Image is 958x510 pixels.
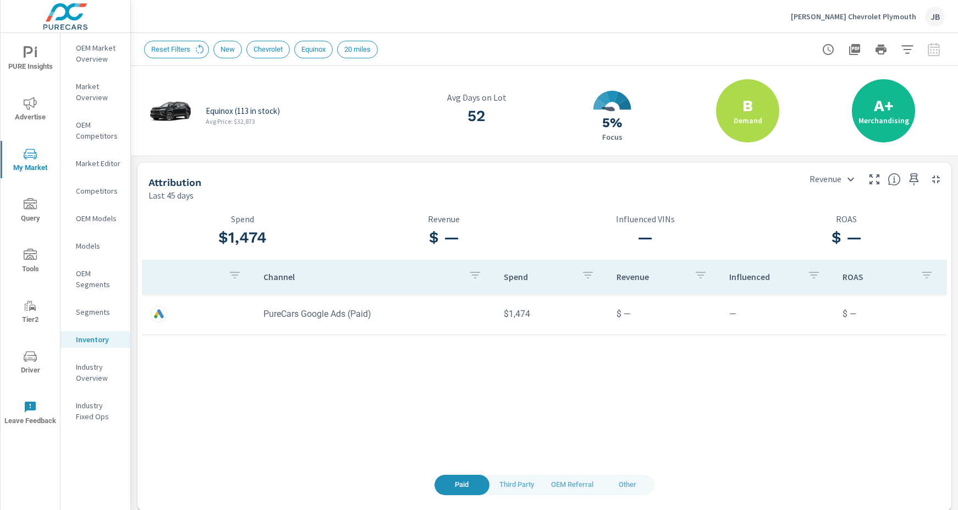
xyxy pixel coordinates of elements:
[843,271,911,282] p: ROAS
[925,7,945,26] div: JB
[60,304,130,320] div: Segments
[76,42,122,64] p: OEM Market Overview
[206,106,280,116] p: Equinox (113 in stock)
[844,39,866,61] button: "Export Report to PDF"
[870,39,892,61] button: Print Report
[148,214,337,224] p: Spend
[551,479,593,491] span: OEM Referral
[148,189,194,202] p: Last 45 days
[888,173,901,186] span: See which channels are bringing the greatest return on your investment. The sale of each VIN can ...
[858,116,909,125] label: Merchandising
[76,213,122,224] p: OEM Models
[4,350,57,377] span: Driver
[76,334,122,345] p: Inventory
[720,300,833,328] td: —
[496,479,538,491] span: Third Party
[60,331,130,348] div: Inventory
[60,210,130,227] div: OEM Models
[1,33,60,438] div: nav menu
[4,198,57,225] span: Query
[752,214,940,224] p: ROAS
[734,116,762,125] label: Demand
[551,228,739,247] h3: —
[608,300,720,328] td: $ —
[60,78,130,106] div: Market Overview
[60,265,130,293] div: OEM Segments
[206,117,255,127] p: Avg Price: $32,873
[76,268,122,290] p: OEM Segments
[504,271,572,282] p: Spend
[148,228,337,247] h3: $1,474
[145,45,197,53] span: Reset Filters
[60,183,130,199] div: Competitors
[148,95,192,128] img: glamour
[76,240,122,251] p: Models
[803,169,861,189] div: Revenue
[791,12,916,21] p: [PERSON_NAME] Chevrolet Plymouth
[338,45,377,53] span: 20 miles
[607,479,648,491] span: Other
[415,107,538,125] h3: 52
[350,214,538,224] p: Revenue
[742,96,753,116] h2: B
[4,97,57,124] span: Advertise
[60,155,130,172] div: Market Editor
[602,113,623,132] h3: 5%
[60,359,130,386] div: Industry Overview
[752,228,940,247] h3: $ —
[551,214,739,224] p: Influenced VINs
[60,238,130,254] div: Models
[76,306,122,317] p: Segments
[866,171,883,188] button: Make Fullscreen
[151,306,167,322] img: 67f25b01-b787-4584-b2d7-bec6032c323a.png
[214,45,241,53] span: New
[144,41,209,58] div: Reset Filters
[263,271,459,282] p: Channel
[4,147,57,174] span: My Market
[896,39,918,61] button: Apply Filters
[76,81,122,103] p: Market Overview
[247,45,289,53] span: Chevrolet
[350,228,538,247] h3: $ —
[60,117,130,144] div: OEM Competitors
[76,119,122,141] p: OEM Competitors
[4,401,57,427] span: Leave Feedback
[255,300,494,328] td: PureCars Google Ads (Paid)
[905,171,923,188] span: Save this to your personalized report
[927,171,945,188] button: Minimize Widget
[602,132,623,142] p: Focus
[76,400,122,422] p: Industry Fixed Ops
[834,300,946,328] td: $ —
[295,45,332,53] span: Equinox
[729,271,798,282] p: Influenced
[415,92,538,102] p: Avg Days on Lot
[60,40,130,67] div: OEM Market Overview
[148,177,201,188] h5: Attribution
[4,249,57,276] span: Tools
[76,185,122,196] p: Competitors
[4,46,57,73] span: PURE Insights
[441,479,483,491] span: Paid
[874,96,894,116] h2: A+
[76,361,122,383] p: Industry Overview
[76,158,122,169] p: Market Editor
[616,271,685,282] p: Revenue
[4,299,57,326] span: Tier2
[60,397,130,425] div: Industry Fixed Ops
[495,300,608,328] td: $1,474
